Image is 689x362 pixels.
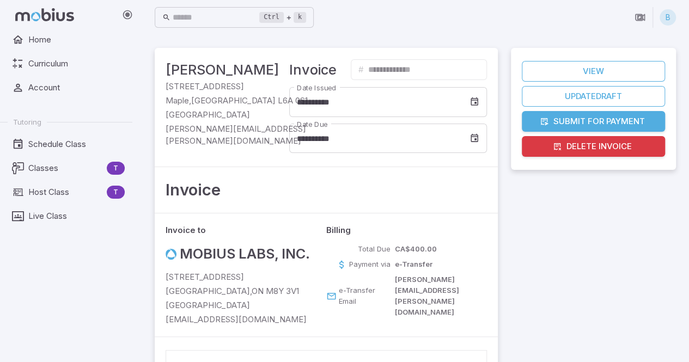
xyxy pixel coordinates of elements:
span: Tutoring [13,117,41,127]
button: Submit for Payment [522,111,665,132]
button: Delete Invoice [522,136,665,157]
button: Updatedraft [522,86,665,107]
div: B [660,9,676,26]
kbd: k [294,12,306,23]
p: Total Due [358,244,391,255]
p: e-Transfer Email [339,285,391,307]
span: Account [28,82,125,94]
p: [GEOGRAPHIC_DATA] [166,109,326,121]
p: Payment via [349,259,391,270]
span: T [107,187,125,198]
h4: Mobius Labs, Inc. [180,244,310,265]
a: View [522,61,665,82]
div: + [259,11,306,24]
label: Date Due [297,119,327,130]
p: e-Transfer [395,259,432,270]
p: Billing [326,224,487,236]
span: Classes [28,162,102,174]
h4: [PERSON_NAME] [166,59,326,81]
kbd: Ctrl [259,12,284,23]
h4: Invoice [289,59,346,81]
label: Date Issued [297,83,336,93]
p: [STREET_ADDRESS] [166,81,326,93]
span: Host Class [28,186,102,198]
p: [PERSON_NAME][EMAIL_ADDRESS][PERSON_NAME][DOMAIN_NAME] [166,123,326,147]
p: [EMAIL_ADDRESS][DOMAIN_NAME] [166,314,326,326]
p: Invoice to [166,224,326,236]
span: Curriculum [28,58,125,70]
h3: Invoice [166,178,487,202]
p: # [358,64,364,76]
span: Home [28,34,125,46]
button: Join in Zoom Client [630,7,650,28]
span: T [107,163,125,174]
span: Schedule Class [28,138,125,150]
p: [PERSON_NAME][EMAIL_ADDRESS][PERSON_NAME][DOMAIN_NAME] [395,274,487,318]
p: CA$400.00 [395,244,437,255]
p: [GEOGRAPHIC_DATA] [166,299,326,311]
p: [GEOGRAPHIC_DATA] , ON M8Y 3V1 [166,285,326,297]
p: Maple , [GEOGRAPHIC_DATA] L6A 0S1 [166,95,326,107]
p: [STREET_ADDRESS] [166,271,326,283]
span: Live Class [28,210,125,222]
